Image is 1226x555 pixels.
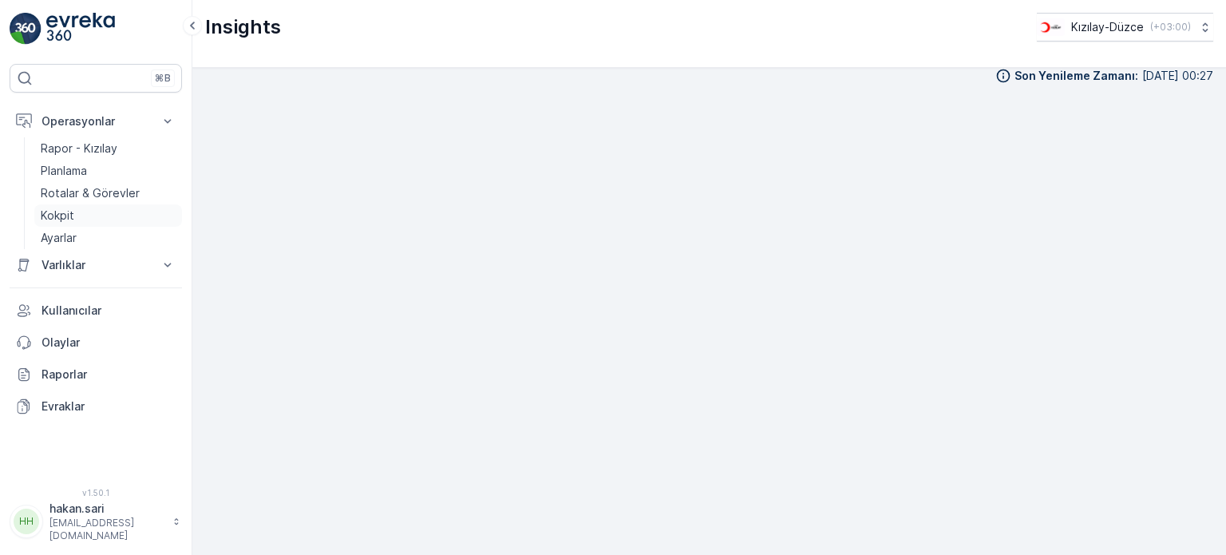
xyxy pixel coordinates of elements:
[10,13,42,45] img: logo
[41,185,140,201] p: Rotalar & Görevler
[1142,68,1213,84] p: [DATE] 00:27
[34,227,182,249] a: Ayarlar
[34,182,182,204] a: Rotalar & Görevler
[34,204,182,227] a: Kokpit
[42,113,150,129] p: Operasyonlar
[1014,68,1138,84] p: Son Yenileme Zamanı :
[10,501,182,542] button: HHhakan.sari[EMAIL_ADDRESS][DOMAIN_NAME]
[10,295,182,327] a: Kullanıcılar
[10,105,182,137] button: Operasyonlar
[34,137,182,160] a: Rapor - Kızılay
[1037,13,1213,42] button: Kızılay-Düzce(+03:00)
[41,141,117,157] p: Rapor - Kızılay
[41,230,77,246] p: Ayarlar
[10,359,182,390] a: Raporlar
[49,517,164,542] p: [EMAIL_ADDRESS][DOMAIN_NAME]
[42,367,176,383] p: Raporlar
[1037,18,1065,36] img: download_svj7U3e.png
[10,390,182,422] a: Evraklar
[1150,21,1191,34] p: ( +03:00 )
[155,72,171,85] p: ⌘B
[10,249,182,281] button: Varlıklar
[42,303,176,319] p: Kullanıcılar
[49,501,164,517] p: hakan.sari
[10,327,182,359] a: Olaylar
[42,335,176,351] p: Olaylar
[46,13,115,45] img: logo_light-DOdMpM7g.png
[34,160,182,182] a: Planlama
[10,488,182,498] span: v 1.50.1
[1071,19,1144,35] p: Kızılay-Düzce
[42,398,176,414] p: Evraklar
[42,257,150,273] p: Varlıklar
[205,14,281,40] p: Insights
[14,509,39,534] div: HH
[41,208,74,224] p: Kokpit
[41,163,87,179] p: Planlama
